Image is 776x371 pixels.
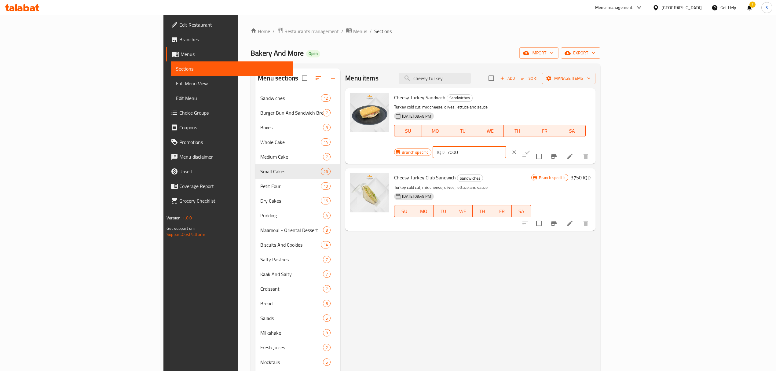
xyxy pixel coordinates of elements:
[370,28,372,35] li: /
[260,344,323,351] span: Fresh Juices
[179,21,288,28] span: Edit Restaurant
[260,168,321,175] span: Small Cakes
[394,93,445,102] span: Cheesy Turkey Sandwich
[260,226,323,234] span: Maamoul - Oriental Dessert
[547,216,561,231] button: Branch-specific-item
[182,214,192,222] span: 1.0.0
[306,51,320,56] span: Open
[255,149,340,164] div: Medium Cake7
[260,197,321,204] span: Dry Cakes
[255,252,340,267] div: Salty Pastries7
[323,125,330,130] span: 5
[260,182,321,190] span: Petit Four
[394,184,531,191] p: Turkey cold cut, mix cheese, olives, lettuce and sauce
[179,197,288,204] span: Grocery Checklist
[504,125,531,137] button: TH
[566,153,573,160] a: Edit menu item
[255,267,340,281] div: Kaak And Salty7
[323,359,330,365] span: 5
[521,75,538,82] span: Sort
[416,207,431,216] span: MO
[547,149,561,164] button: Branch-specific-item
[321,242,330,248] span: 14
[166,105,293,120] a: Choice Groups
[345,74,379,83] h2: Menu items
[255,281,340,296] div: Croissant7
[519,47,558,59] button: import
[578,216,593,231] button: delete
[323,212,331,219] div: items
[661,4,702,11] div: [GEOGRAPHIC_DATA]
[171,76,293,91] a: Full Menu View
[255,311,340,325] div: Salads5
[171,61,293,76] a: Sections
[166,17,293,32] a: Edit Restaurant
[166,179,293,193] a: Coverage Report
[531,125,558,137] button: FR
[176,80,288,87] span: Full Menu View
[260,241,321,248] span: Biscuits And Cookies
[346,27,367,35] a: Menus
[561,47,600,59] button: export
[166,32,293,47] a: Branches
[422,125,449,137] button: MO
[400,193,434,199] span: [DATE] 08:48 PM
[766,4,768,11] span: S
[499,75,516,82] span: Add
[166,120,293,135] a: Coupons
[453,205,473,217] button: WE
[323,301,330,307] span: 8
[323,286,330,292] span: 7
[260,109,323,116] div: Burger Bun And Sandwich Bread
[561,127,583,135] span: SA
[521,145,534,159] button: ok
[341,28,343,35] li: /
[167,230,205,238] a: Support.OpsPlatform
[566,220,573,227] a: Edit menu item
[394,125,422,137] button: SU
[181,50,288,58] span: Menus
[506,127,529,135] span: TH
[321,183,330,189] span: 10
[166,149,293,164] a: Menu disclaimer
[476,125,503,137] button: WE
[171,91,293,105] a: Edit Menu
[260,256,323,263] div: Salty Pastries
[255,355,340,369] div: Mocktails5
[495,207,509,216] span: FR
[176,94,288,102] span: Edit Menu
[542,73,595,84] button: Manage items
[437,149,445,156] p: IQD
[397,127,419,135] span: SU
[397,207,412,216] span: SU
[323,329,331,336] div: items
[434,205,453,217] button: TU
[449,125,476,137] button: TU
[399,149,431,155] span: Branch specific
[166,47,293,61] a: Menus
[255,193,340,208] div: Dry Cakes15
[179,168,288,175] span: Upsell
[179,109,288,116] span: Choice Groups
[321,182,331,190] div: items
[323,344,331,351] div: items
[595,4,633,11] div: Menu-management
[517,74,542,83] span: Sort items
[255,325,340,340] div: Milkshake9
[166,164,293,179] a: Upsell
[374,28,392,35] span: Sections
[558,125,585,137] button: SA
[475,207,490,216] span: TH
[255,91,340,105] div: Sandwiches12
[311,71,326,86] span: Sort sections
[350,93,389,132] img: Cheesy Turkey Sandwich
[255,223,340,237] div: Maamoul - Oriental Dessert8
[414,205,434,217] button: MO
[507,145,521,159] button: clear
[260,94,321,102] span: Sandwiches
[260,212,323,219] span: Pudding
[260,138,321,146] span: Whole Cake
